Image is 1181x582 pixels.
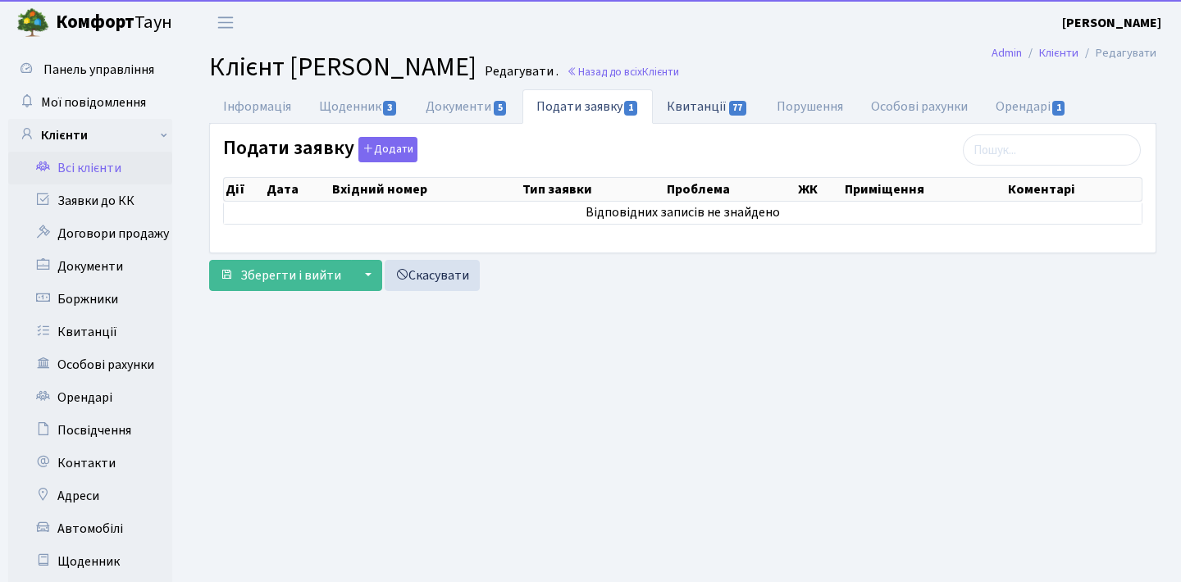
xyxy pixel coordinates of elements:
[521,178,664,201] th: Тип заявки
[982,89,1081,124] a: Орендарі
[857,89,982,124] a: Особові рахунки
[1006,178,1142,201] th: Коментарі
[1062,13,1161,33] a: [PERSON_NAME]
[383,101,396,116] span: 3
[8,480,172,512] a: Адреси
[8,381,172,414] a: Орендарі
[481,64,559,80] small: Редагувати .
[205,9,246,36] button: Переключити навігацію
[385,260,480,291] a: Скасувати
[624,101,637,116] span: 1
[412,89,522,124] a: Документи
[209,260,352,291] button: Зберегти і вийти
[305,89,412,124] a: Щоденник
[642,64,679,80] span: Клієнти
[41,93,146,111] span: Мої повідомлення
[223,137,417,162] label: Подати заявку
[224,202,1142,224] td: Відповідних записів не знайдено
[8,348,172,381] a: Особові рахунки
[1039,44,1078,61] a: Клієнти
[240,266,341,284] span: Зберегти і вийти
[8,414,172,447] a: Посвідчення
[522,89,653,124] a: Подати заявку
[8,512,172,545] a: Автомобілі
[8,152,172,184] a: Всі клієнти
[56,9,172,37] span: Таун
[1052,101,1065,116] span: 1
[494,101,507,116] span: 5
[8,53,172,86] a: Панель управління
[8,250,172,283] a: Документи
[43,61,154,79] span: Панель управління
[56,9,135,35] b: Комфорт
[967,36,1181,70] nav: breadcrumb
[16,7,49,39] img: logo.png
[8,119,172,152] a: Клієнти
[796,178,843,201] th: ЖК
[763,89,857,124] a: Порушення
[567,64,679,80] a: Назад до всіхКлієнти
[8,283,172,316] a: Боржники
[8,447,172,480] a: Контакти
[843,178,1006,201] th: Приміщення
[729,101,747,116] span: 77
[8,217,172,250] a: Договори продажу
[354,134,417,163] a: Додати
[331,178,521,201] th: Вхідний номер
[8,316,172,348] a: Квитанції
[963,134,1141,166] input: Пошук...
[224,178,265,201] th: Дії
[265,178,331,201] th: Дата
[1078,44,1156,62] li: Редагувати
[992,44,1022,61] a: Admin
[1062,14,1161,32] b: [PERSON_NAME]
[653,89,762,123] a: Квитанції
[209,48,477,86] span: Клієнт [PERSON_NAME]
[358,137,417,162] button: Подати заявку
[8,86,172,119] a: Мої повідомлення
[665,178,796,201] th: Проблема
[8,545,172,578] a: Щоденник
[209,89,305,124] a: Інформація
[8,184,172,217] a: Заявки до КК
